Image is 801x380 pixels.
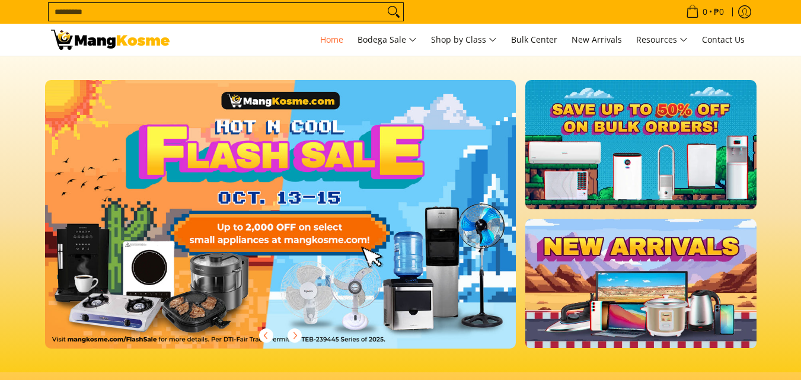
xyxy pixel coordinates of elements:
[431,33,497,47] span: Shop by Class
[181,24,751,56] nav: Main Menu
[51,30,170,50] img: Mang Kosme: Your Home Appliances Warehouse Sale Partner!
[352,24,423,56] a: Bodega Sale
[696,24,751,56] a: Contact Us
[505,24,563,56] a: Bulk Center
[701,8,709,16] span: 0
[384,3,403,21] button: Search
[636,33,688,47] span: Resources
[45,80,554,368] a: More
[572,34,622,45] span: New Arrivals
[712,8,726,16] span: ₱0
[425,24,503,56] a: Shop by Class
[253,322,279,349] button: Previous
[320,34,343,45] span: Home
[566,24,628,56] a: New Arrivals
[630,24,694,56] a: Resources
[282,322,308,349] button: Next
[358,33,417,47] span: Bodega Sale
[511,34,557,45] span: Bulk Center
[682,5,727,18] span: •
[314,24,349,56] a: Home
[702,34,745,45] span: Contact Us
